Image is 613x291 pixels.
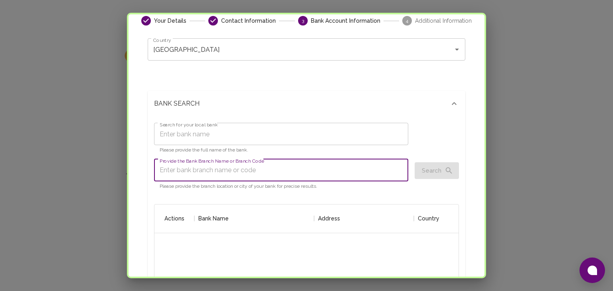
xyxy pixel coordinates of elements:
span: Additional Information [415,17,472,25]
div: Country [418,204,439,233]
div: Actions [164,204,184,233]
label: Country [153,37,171,43]
div: Bank Name [194,204,314,233]
button: Open [451,44,463,55]
input: Enter bank branch name or code [154,159,408,181]
label: Provide the Bank Branch Name or Branch Code [160,157,264,164]
div: Address [314,204,414,233]
span: Bank Account Information [311,17,380,25]
div: Address [318,204,340,233]
text: 3 [302,18,304,24]
span: Contact Information [221,17,276,25]
div: Bank Name [198,204,229,233]
p: Please provide the full name of the bank. [160,146,403,154]
span: Your Details [154,17,186,25]
div: BANK SEARCH [148,91,465,116]
div: Actions [154,204,194,233]
button: Open chat window [579,258,605,283]
label: Search for your local bank [160,121,218,128]
p: Please provide the branch location or city of your bank for precise results. [160,183,403,191]
text: 4 [406,18,408,24]
p: BANK SEARCH [154,99,251,108]
div: Country [414,204,474,233]
input: Enter bank name [154,123,408,145]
